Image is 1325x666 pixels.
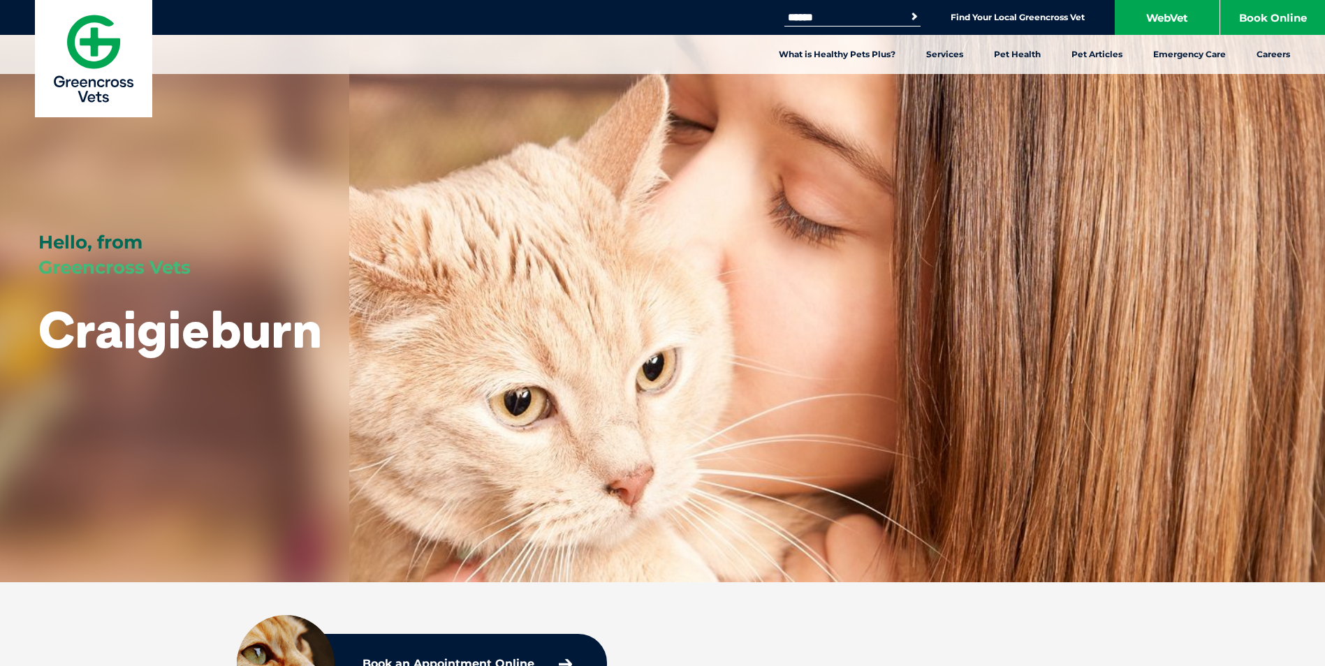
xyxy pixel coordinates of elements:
[38,231,142,253] span: Hello, from
[979,35,1056,74] a: Pet Health
[1241,35,1305,74] a: Careers
[38,302,322,357] h1: Craigieburn
[38,256,191,279] span: Greencross Vets
[911,35,979,74] a: Services
[1138,35,1241,74] a: Emergency Care
[951,12,1085,23] a: Find Your Local Greencross Vet
[1056,35,1138,74] a: Pet Articles
[763,35,911,74] a: What is Healthy Pets Plus?
[907,10,921,24] button: Search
